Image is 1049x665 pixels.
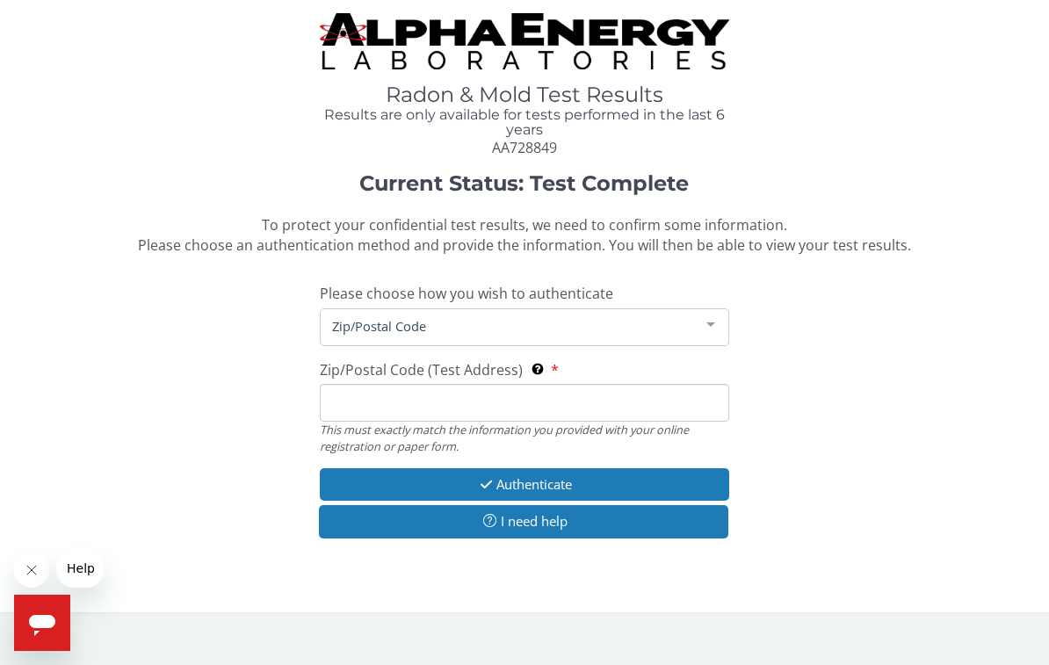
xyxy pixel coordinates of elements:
[320,107,729,138] h4: Results are only available for tests performed in the last 6 years
[14,553,49,588] iframe: Close message
[319,505,728,538] button: I need help
[320,284,613,303] span: Please choose how you wish to authenticate
[56,549,104,588] iframe: Message from company
[320,83,729,106] h1: Radon & Mold Test Results
[359,170,689,196] strong: Current Status: Test Complete
[320,468,729,501] button: Authenticate
[320,13,729,69] img: TightCrop.jpg
[14,595,70,651] iframe: Button to launch messaging window
[320,360,523,379] span: Zip/Postal Code (Test Address)
[138,215,911,255] span: To protect your confidential test results, we need to confirm some information. Please choose an ...
[328,316,693,336] span: Zip/Postal Code
[492,138,557,157] span: AA728849
[320,422,729,454] div: This must exactly match the information you provided with your online registration or paper form.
